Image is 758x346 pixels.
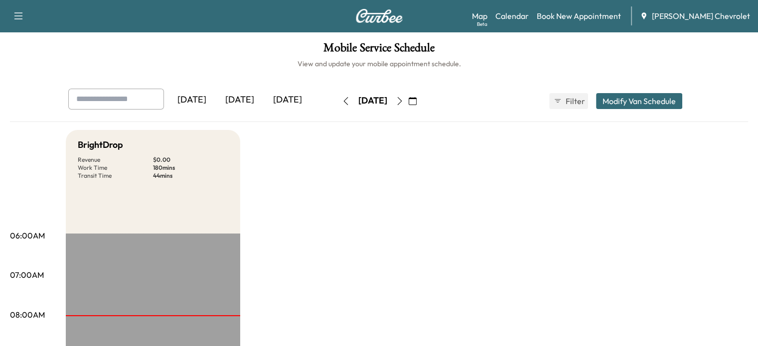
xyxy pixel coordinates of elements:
p: Work Time [78,164,153,172]
p: 06:00AM [10,230,45,241]
div: [DATE] [358,95,387,107]
button: Filter [549,93,588,109]
p: 180 mins [153,164,228,172]
img: Curbee Logo [355,9,403,23]
a: Calendar [495,10,529,22]
p: 07:00AM [10,269,44,281]
p: $ 0.00 [153,156,228,164]
div: [DATE] [216,89,264,112]
p: Revenue [78,156,153,164]
span: Filter [566,95,584,107]
h1: Mobile Service Schedule [10,42,748,59]
button: Modify Van Schedule [596,93,682,109]
h6: View and update your mobile appointment schedule. [10,59,748,69]
div: [DATE] [168,89,216,112]
a: Book New Appointment [537,10,621,22]
p: 44 mins [153,172,228,180]
a: MapBeta [472,10,487,22]
p: Transit Time [78,172,153,180]
div: [DATE] [264,89,311,112]
h5: BrightDrop [78,138,123,152]
span: [PERSON_NAME] Chevrolet [652,10,750,22]
p: 08:00AM [10,309,45,321]
div: Beta [477,20,487,28]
